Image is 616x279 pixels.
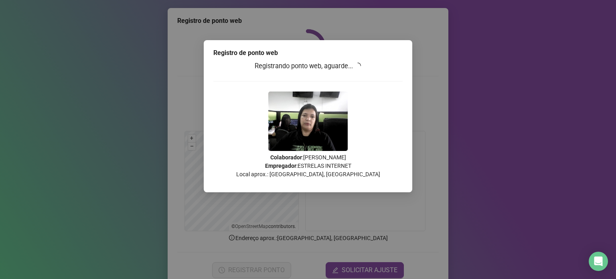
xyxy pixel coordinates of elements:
div: Open Intercom Messenger [589,252,608,271]
strong: Colaborador [270,154,302,161]
span: loading [354,62,361,69]
img: 9k= [268,92,348,151]
div: Registro de ponto web [213,48,403,58]
strong: Empregador [265,163,296,169]
p: : [PERSON_NAME] : ESTRELAS INTERNET Local aprox.: [GEOGRAPHIC_DATA], [GEOGRAPHIC_DATA] [213,153,403,179]
h3: Registrando ponto web, aguarde... [213,61,403,71]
